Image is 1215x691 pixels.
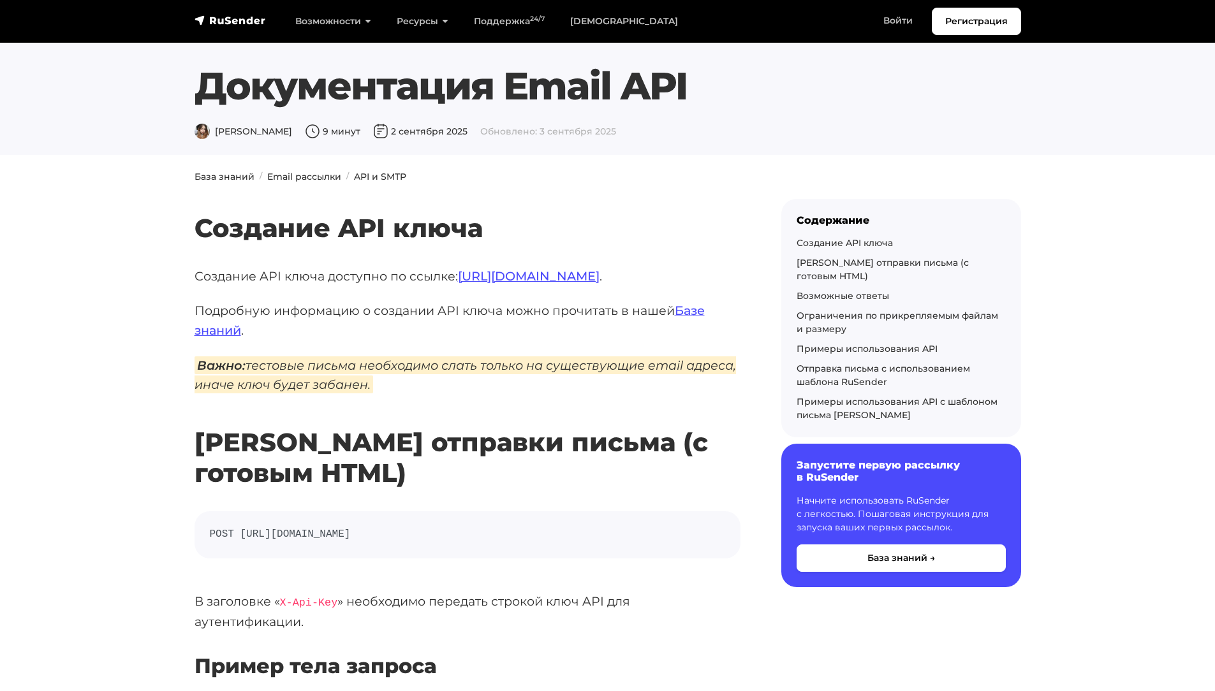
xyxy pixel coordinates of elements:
[797,257,969,282] a: [PERSON_NAME] отправки письма (с готовым HTML)
[195,303,705,338] a: Базе знаний
[797,396,998,421] a: Примеры использования API с шаблоном письма [PERSON_NAME]
[195,175,740,244] h2: Создание API ключа
[195,14,266,27] img: RuSender
[195,171,254,182] a: База знаний
[280,597,338,609] code: X-Api-Key
[283,8,384,34] a: Возможности
[373,124,388,139] img: Дата публикации
[557,8,691,34] a: [DEMOGRAPHIC_DATA]
[797,494,1006,534] p: Начните использовать RuSender с легкостью. Пошаговая инструкция для запуска ваших первых рассылок.
[373,126,468,137] span: 2 сентября 2025
[797,310,998,335] a: Ограничения по прикрепляемым файлам и размеру
[195,266,740,286] p: Создание API ключа доступно по ссылке: .
[210,527,725,543] code: POST [URL][DOMAIN_NAME]
[871,8,925,34] a: Войти
[195,389,740,488] h2: [PERSON_NAME] отправки письма (с готовым HTML)
[354,171,406,182] a: API и SMTP
[384,8,461,34] a: Ресурсы
[797,343,938,354] a: Примеры использования API
[195,301,740,340] p: Подробную информацию о создании API ключа можно прочитать в нашей .
[195,63,1021,109] h1: Документация Email API
[781,444,1021,586] a: Запустите первую рассылку в RuSender Начните использовать RuSender с легкостью. Пошаговая инструк...
[458,268,600,284] a: [URL][DOMAIN_NAME]
[797,237,893,249] a: Создание API ключа
[461,8,557,34] a: Поддержка24/7
[305,126,360,137] span: 9 минут
[187,170,1029,184] nav: breadcrumb
[932,8,1021,35] a: Регистрация
[197,358,246,373] strong: Важно:
[797,363,970,388] a: Отправка письма с использованием шаблона RuSender
[267,171,341,182] a: Email рассылки
[797,290,889,302] a: Возможные ответы
[797,544,1006,572] button: База знаний →
[797,459,1006,483] h6: Запустите первую рассылку в RuSender
[195,592,740,632] p: В заголовке « » необходимо передать строкой ключ API для аутентификации.
[195,126,292,137] span: [PERSON_NAME]
[797,214,1006,226] div: Содержание
[305,124,320,139] img: Время чтения
[195,356,736,394] em: тестовые письма необходимо слать только на существующие email адреса, иначе ключ будет забанен.
[480,126,616,137] span: Обновлено: 3 сентября 2025
[195,654,740,678] h3: Пример тела запроса
[530,15,545,23] sup: 24/7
